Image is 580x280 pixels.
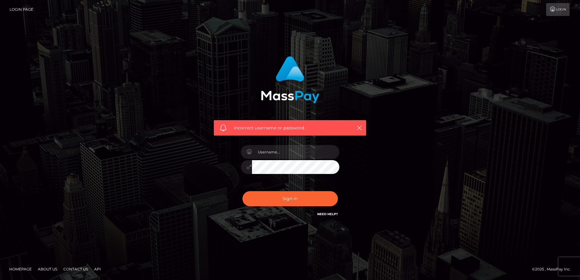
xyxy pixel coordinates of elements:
[546,3,570,16] a: Login
[234,125,346,131] span: Incorrect username or password.
[10,3,33,16] a: Login Page
[92,264,103,274] a: API
[61,264,90,274] a: Contact Us
[242,191,338,206] button: Sign in
[317,212,338,216] a: Need Help?
[252,145,339,159] input: Username...
[532,266,575,273] div: © 2025 , MassPay Inc.
[7,264,34,274] a: Homepage
[261,56,319,103] img: MassPay Login
[35,264,60,274] a: About Us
